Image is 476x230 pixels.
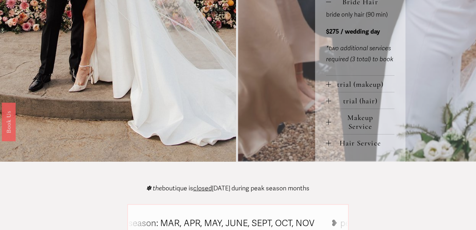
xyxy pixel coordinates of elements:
[326,45,393,63] em: *two additional services required (3 total) to book
[326,76,394,92] button: trial (makeup)
[2,103,16,141] a: Book Us
[326,109,394,134] button: Makeup Service
[146,185,309,192] p: boutique is [DATE] during peak season months
[326,10,394,75] div: Bride Hair
[331,80,394,89] span: trial (makeup)
[326,28,380,35] strong: $275 / wedding day
[331,113,394,131] span: Makeup Service
[326,134,394,151] button: Hair Service
[331,97,394,105] span: trial (hair)
[146,184,162,192] em: ✽ the
[331,139,394,148] span: Hair Service
[326,92,394,109] button: trial (hair)
[193,184,212,192] span: closed
[326,10,394,21] p: bride only hair (90 min)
